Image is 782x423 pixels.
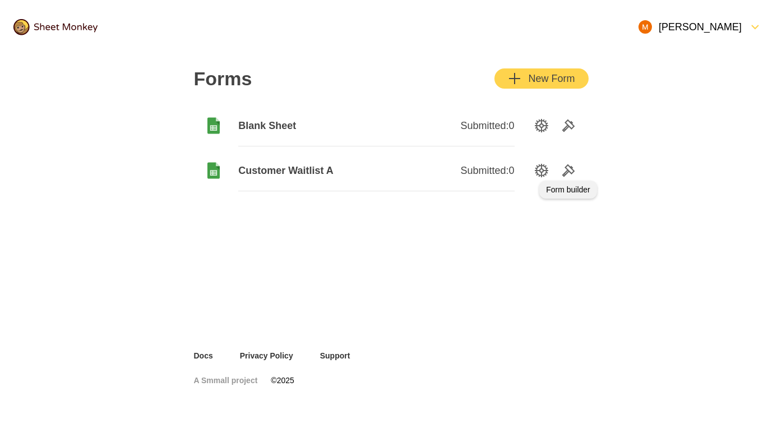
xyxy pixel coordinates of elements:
[494,68,588,89] button: AddNew Form
[562,164,575,177] svg: Tools
[460,119,514,132] span: Submitted: 0
[238,164,376,177] span: Customer Waitlist A
[194,375,258,386] a: A Smmall project
[13,19,98,35] img: logo@2x.png
[238,119,376,132] span: Blank Sheet
[194,67,252,90] h2: Forms
[460,164,514,177] span: Submitted: 0
[748,20,762,34] svg: FormDown
[508,72,521,85] svg: Add
[539,181,597,199] div: Form builder
[320,350,350,361] a: Support
[271,375,294,386] span: © 2025
[194,350,213,361] a: Docs
[508,72,575,85] div: New Form
[240,350,293,361] a: Privacy Policy
[638,20,742,34] div: [PERSON_NAME]
[535,119,548,132] svg: SettingsOption
[632,13,769,40] button: Open Menu
[535,164,548,177] svg: SettingsOption
[562,119,575,132] svg: Tools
